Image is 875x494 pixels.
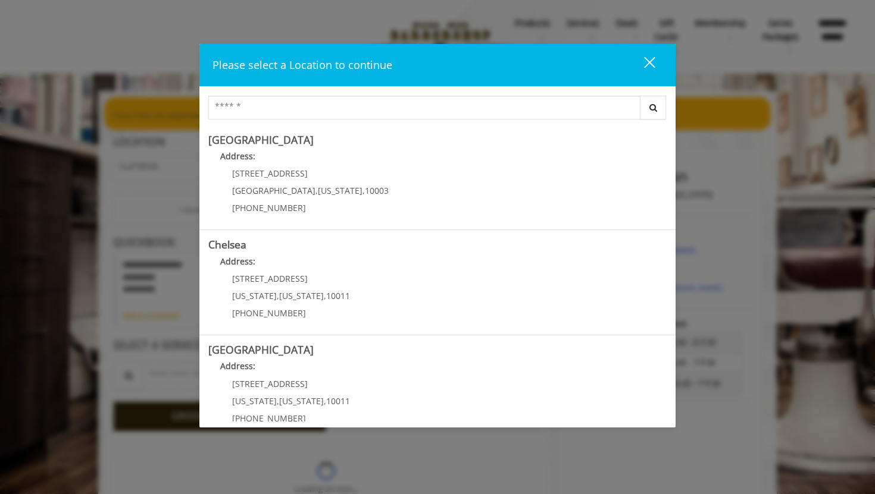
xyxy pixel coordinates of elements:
[324,395,326,407] span: ,
[318,185,362,196] span: [US_STATE]
[232,395,277,407] span: [US_STATE]
[232,185,315,196] span: [GEOGRAPHIC_DATA]
[646,103,660,112] i: Search button
[232,378,308,389] span: [STREET_ADDRESS]
[315,185,318,196] span: ,
[622,53,662,77] button: close dialog
[362,185,365,196] span: ,
[232,307,306,319] span: [PHONE_NUMBER]
[365,185,389,196] span: 10003
[324,290,326,301] span: ,
[279,395,324,407] span: [US_STATE]
[232,202,306,213] span: [PHONE_NUMBER]
[208,96,640,119] input: Search Center
[220,360,255,372] b: Address:
[326,290,350,301] span: 10011
[630,56,654,74] div: close dialog
[208,342,314,357] b: [GEOGRAPHIC_DATA]
[212,58,392,72] span: Please select a Location to continue
[279,290,324,301] span: [US_STATE]
[232,413,306,424] span: [PHONE_NUMBER]
[277,290,279,301] span: ,
[232,273,308,284] span: [STREET_ADDRESS]
[232,168,308,179] span: [STREET_ADDRESS]
[208,133,314,147] b: [GEOGRAPHIC_DATA]
[326,395,350,407] span: 10011
[277,395,279,407] span: ,
[208,237,246,251] b: Chelsea
[220,256,255,267] b: Address:
[208,96,667,125] div: Center Select
[220,150,255,162] b: Address:
[232,290,277,301] span: [US_STATE]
